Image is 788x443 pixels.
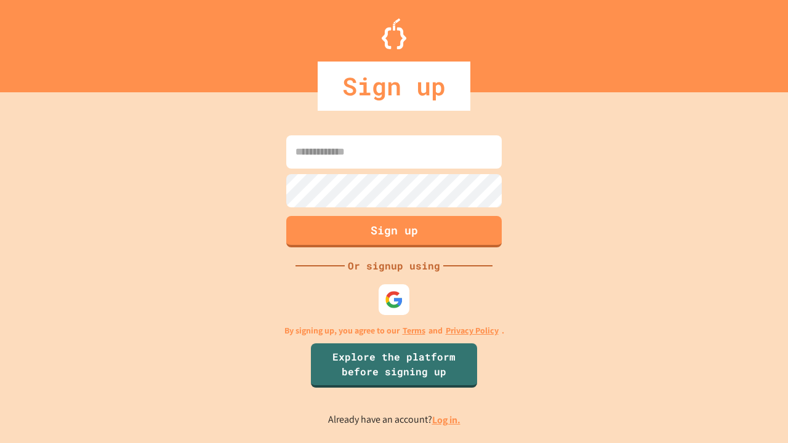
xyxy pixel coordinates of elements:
[385,290,403,309] img: google-icon.svg
[382,18,406,49] img: Logo.svg
[432,413,460,426] a: Log in.
[736,394,776,431] iframe: chat widget
[311,343,477,388] a: Explore the platform before signing up
[403,324,425,337] a: Terms
[345,258,443,273] div: Or signup using
[686,340,776,393] iframe: chat widget
[318,62,470,111] div: Sign up
[286,216,502,247] button: Sign up
[446,324,499,337] a: Privacy Policy
[328,412,460,428] p: Already have an account?
[284,324,504,337] p: By signing up, you agree to our and .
